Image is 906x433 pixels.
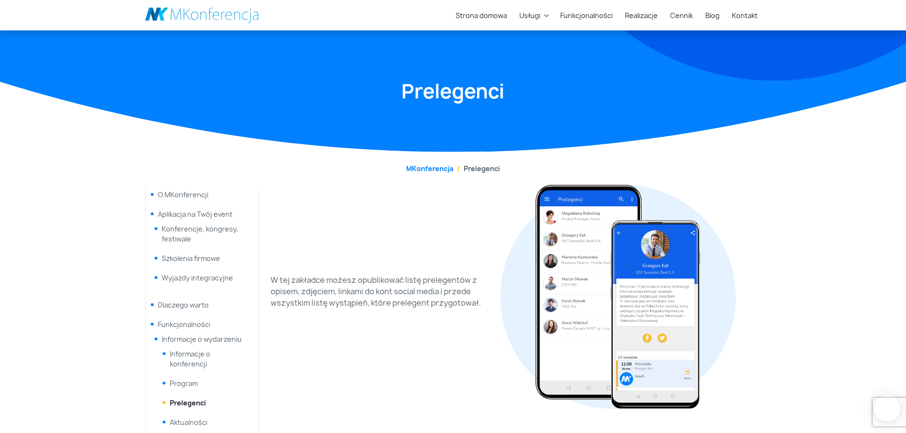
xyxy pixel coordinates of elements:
a: Funkcjonalności [158,320,210,329]
a: Informacje o konferencji [170,349,210,368]
nav: breadcrumb [145,164,761,173]
a: Aktualności [170,418,207,427]
a: Wyjazdy integracyjne [162,273,233,282]
a: Szkolenia firmowe [162,254,220,263]
iframe: Smartsupp widget button [874,395,900,422]
a: Realizacje [621,7,662,24]
span: Aplikacja na Twój event [158,210,233,219]
a: Dlaczego warto [158,300,209,309]
a: Strona domowa [452,7,511,24]
a: Kontakt [728,7,761,24]
h1: Prelegenci [145,78,761,104]
a: Program [170,379,198,388]
a: Informacje o wydarzeniu [162,335,242,344]
a: Blog [701,7,723,24]
a: Usługi [516,7,544,24]
a: Prelegenci [170,398,206,407]
li: Prelegenci [453,164,500,173]
img: 6386166dba46f.png [506,185,730,409]
a: Cennik [666,7,697,24]
a: O MKonferencji [158,190,208,199]
a: MKonferencja [406,164,453,173]
a: Konferencje, kongresy, festiwale [162,224,238,243]
p: W tej zakładce możesz opublikować listę prelegentów z opisem, zdjęciem, linkami do kont social me... [271,274,495,308]
a: Funkcjonalności [556,7,616,24]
